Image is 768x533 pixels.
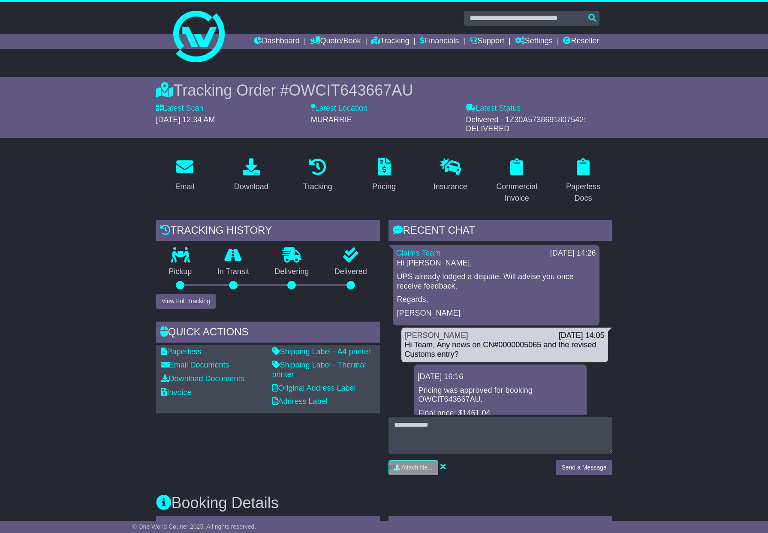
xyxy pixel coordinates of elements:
div: [DATE] 14:05 [559,331,605,340]
div: Pricing [372,181,396,193]
a: Download [229,155,274,196]
label: Latest Status [466,104,521,113]
label: Latest Scan [156,104,204,113]
a: Support [470,34,504,49]
a: Shipping Label - A4 printer [272,347,371,356]
div: RECENT CHAT [389,220,612,243]
label: Latest Location [311,104,367,113]
p: [PERSON_NAME] [397,309,595,318]
p: Pricing was approved for booking OWCIT643667AU. [419,386,582,404]
a: Download Documents [161,374,244,383]
div: Download [234,181,268,193]
span: © One World Courier 2025. All rights reserved. [133,523,256,530]
p: Regards, [397,295,595,304]
span: MURARRIE [311,115,352,124]
p: Hi [PERSON_NAME], [397,259,595,268]
div: Commercial Invoice [494,181,540,204]
a: Email Documents [161,361,229,369]
a: Insurance [428,155,473,196]
a: Reseller [563,34,599,49]
span: OWCIT643667AU [289,81,413,99]
a: Address Label [272,397,328,406]
a: [PERSON_NAME] [405,331,468,340]
a: Shipping Label - Thermal printer [272,361,366,379]
button: View Full Tracking [156,294,216,309]
div: Tracking [303,181,332,193]
p: Delivered [322,267,380,277]
a: Commercial Invoice [488,155,546,207]
div: Quick Actions [156,322,380,345]
a: Pricing [367,155,401,196]
p: UPS already lodged a dispute. Will advise you once receive feedback. [397,272,595,291]
div: Tracking history [156,220,380,243]
span: Delivered - 1Z30A5738691807542: DELIVERED [466,115,586,133]
span: [DATE] 12:34 AM [156,115,215,124]
a: Settings [515,34,553,49]
a: Paperless Docs [554,155,612,207]
div: Email [175,181,194,193]
a: Quote/Book [310,34,361,49]
p: Final price: $1461.04. [419,409,582,418]
div: Insurance [434,181,467,193]
div: Hi Team, Any news on CN#0000005065 and the revised Customs entry? [405,340,605,359]
a: Tracking [371,34,409,49]
button: Send a Message [556,460,612,475]
p: Delivering [262,267,322,277]
a: Original Address Label [272,384,356,392]
p: Pickup [156,267,205,277]
div: [DATE] 14:26 [550,249,596,258]
a: Claims Team [396,249,441,257]
div: [DATE] 16:16 [418,372,583,382]
div: Paperless Docs [560,181,607,204]
div: Tracking Order # [156,81,612,99]
p: In Transit [205,267,262,277]
a: Financials [420,34,459,49]
h3: Booking Details [156,494,612,512]
a: Tracking [297,155,337,196]
a: Email [169,155,200,196]
a: Dashboard [254,34,300,49]
a: Paperless [161,347,202,356]
a: Invoice [161,388,192,397]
